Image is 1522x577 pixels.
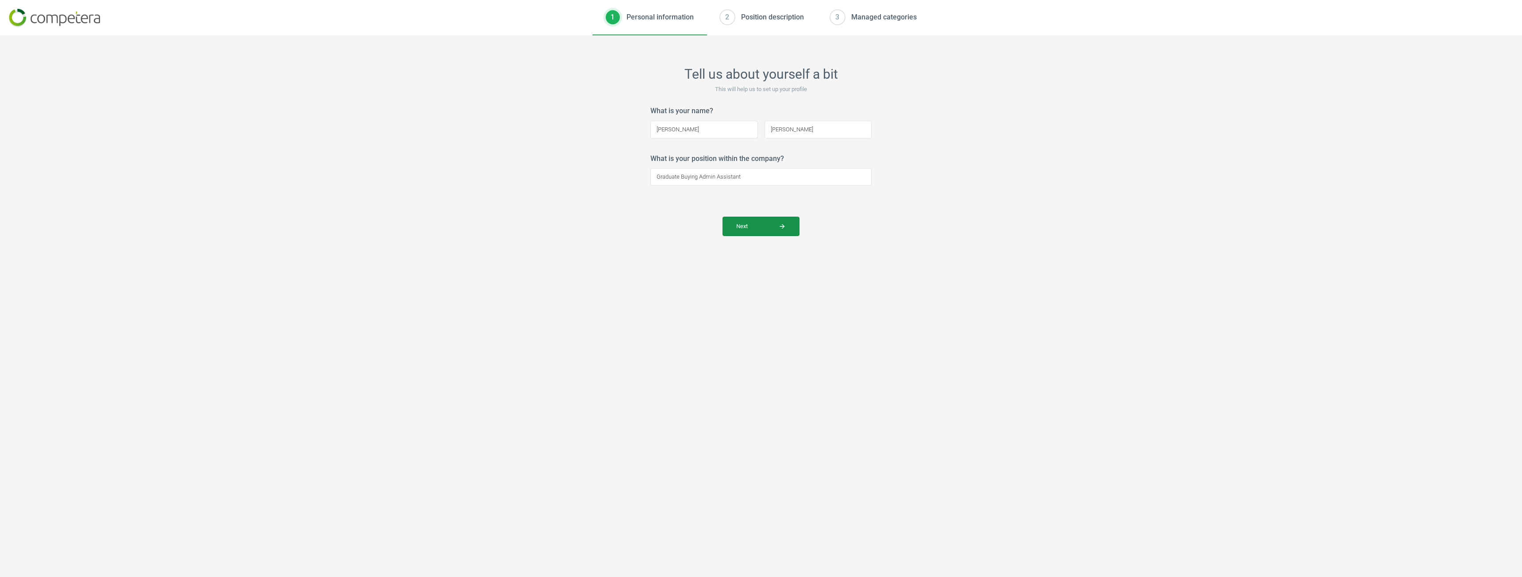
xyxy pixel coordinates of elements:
[650,106,713,116] label: What is your name?
[851,12,917,22] div: Managed categories
[779,223,786,230] i: arrow_forward
[830,10,845,24] div: 3
[9,9,100,27] img: 7b73d85f1bbbb9d816539e11aedcf956.png
[723,217,799,236] button: Nextarrow_forward
[606,10,620,24] div: 1
[650,154,784,164] label: What is your position within the company?
[736,222,786,230] span: Next
[650,66,872,82] h2: Tell us about yourself a bit
[765,121,872,138] input: Enter your last name
[626,12,694,22] div: Personal information
[650,85,872,93] p: This will help us to set up your profile
[650,121,758,138] input: Enter your name
[720,10,734,24] div: 2
[650,168,872,186] input: e. g. Category manager
[741,12,804,22] div: Position description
